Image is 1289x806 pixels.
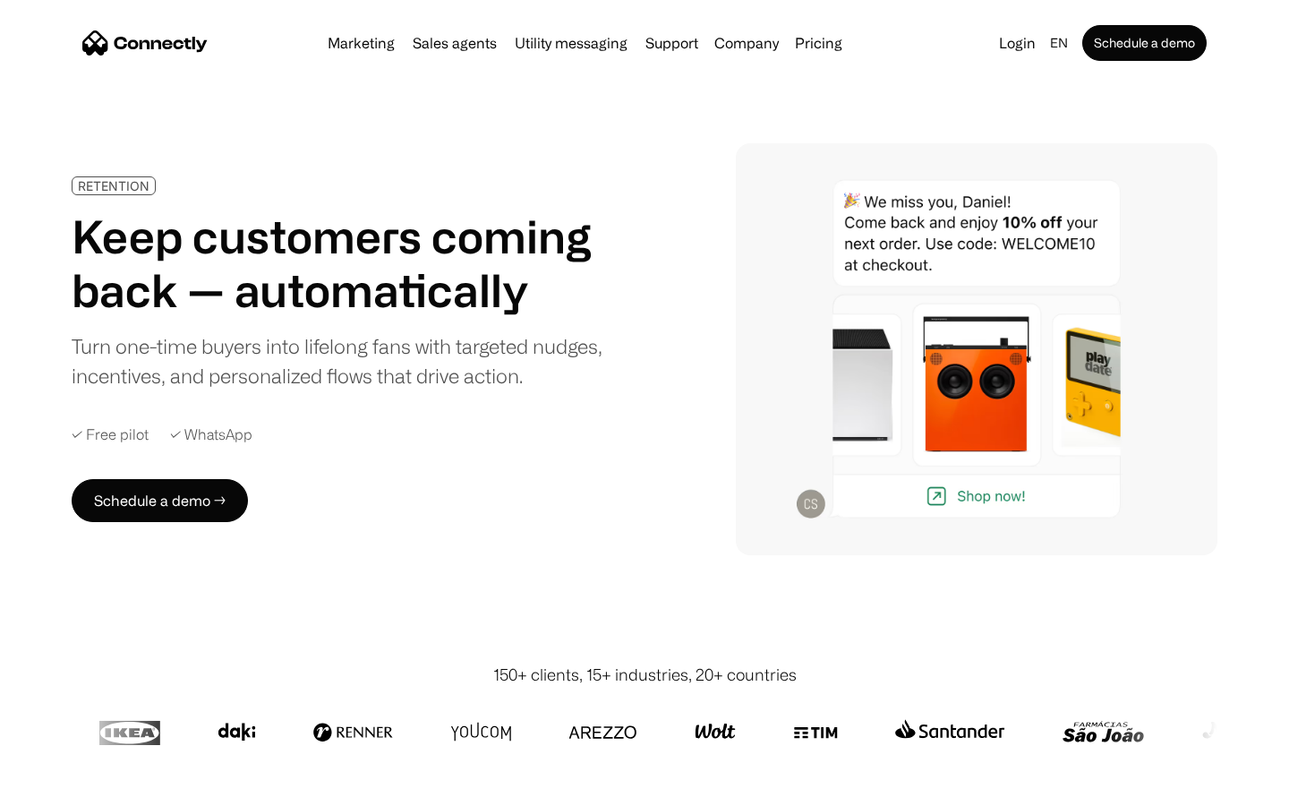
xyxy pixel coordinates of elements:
[36,775,107,800] ul: Language list
[72,426,149,443] div: ✓ Free pilot
[72,479,248,522] a: Schedule a demo →
[714,30,779,56] div: Company
[992,30,1043,56] a: Login
[320,36,402,50] a: Marketing
[788,36,849,50] a: Pricing
[72,331,616,390] div: Turn one-time buyers into lifelong fans with targeted nudges, incentives, and personalized flows ...
[709,30,784,56] div: Company
[1043,30,1079,56] div: en
[1050,30,1068,56] div: en
[405,36,504,50] a: Sales agents
[72,210,616,317] h1: Keep customers coming back — automatically
[1082,25,1207,61] a: Schedule a demo
[638,36,705,50] a: Support
[82,30,208,56] a: home
[170,426,252,443] div: ✓ WhatsApp
[493,663,797,687] div: 150+ clients, 15+ industries, 20+ countries
[508,36,635,50] a: Utility messaging
[18,773,107,800] aside: Language selected: English
[78,179,149,193] div: RETENTION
